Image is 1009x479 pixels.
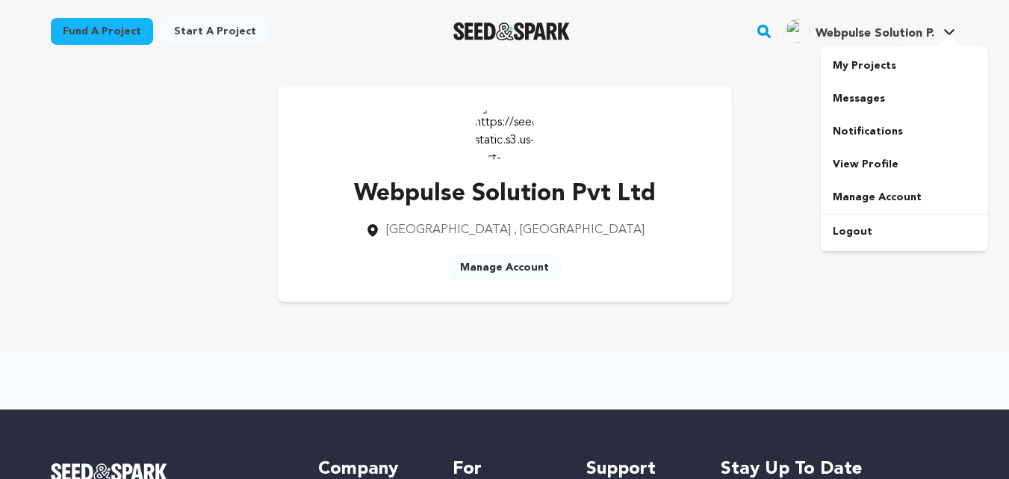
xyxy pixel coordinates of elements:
div: Webpulse Solution P.'s Profile [786,19,934,43]
a: Start a project [162,18,268,45]
img: https://seedandspark-static.s3.us-east-2.amazonaws.com/images/User/002/298/657/medium/ACg8ocL6JuQ... [475,102,535,161]
a: View Profile [821,148,988,181]
img: ACg8ocL6JuQ0LGs8oGXevbSusdqeOxF2l0T00UvU5x9hC9OREVSsxw=s96-c [786,19,810,43]
a: Logout [821,215,988,248]
a: Messages [821,82,988,115]
span: , [GEOGRAPHIC_DATA] [514,224,645,236]
p: Webpulse Solution Pvt Ltd [354,176,656,212]
a: Manage Account [821,181,988,214]
span: Webpulse Solution P.'s Profile [783,16,958,47]
a: Notifications [821,115,988,148]
img: Seed&Spark Logo Dark Mode [453,22,571,40]
a: Fund a project [51,18,153,45]
span: [GEOGRAPHIC_DATA] [386,224,511,236]
a: Manage Account [448,254,561,281]
span: Webpulse Solution P. [816,28,934,40]
a: My Projects [821,49,988,82]
a: Webpulse Solution P.'s Profile [783,16,958,43]
a: Seed&Spark Homepage [453,22,571,40]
